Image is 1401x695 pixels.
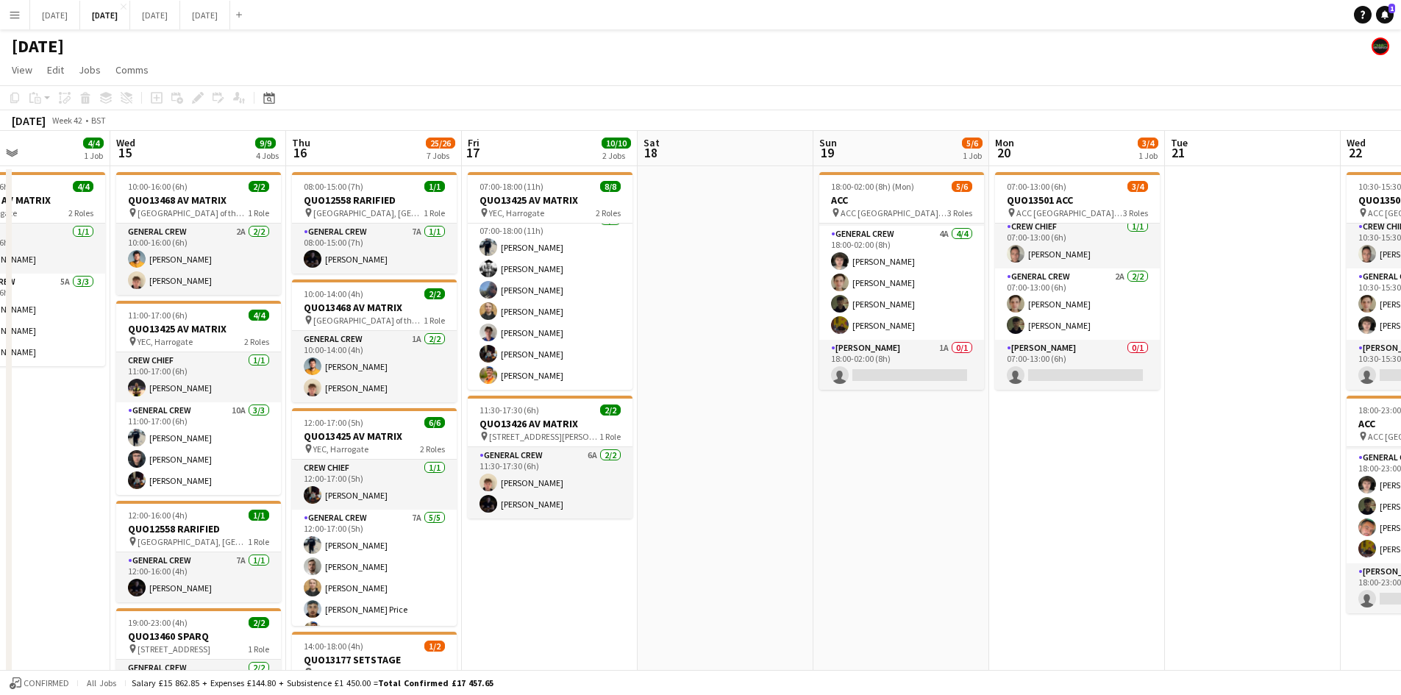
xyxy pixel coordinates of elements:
[73,60,107,79] a: Jobs
[41,60,70,79] a: Edit
[947,207,972,218] span: 3 Roles
[292,301,457,314] h3: QUO13468 AV MATRIX
[47,63,64,76] span: Edit
[292,279,457,402] div: 10:00-14:00 (4h)2/2QUO13468 AV MATRIX [GEOGRAPHIC_DATA] of the University of [STREET_ADDRESS]1 Ro...
[249,510,269,521] span: 1/1
[819,136,837,149] span: Sun
[84,677,119,688] span: All jobs
[115,63,149,76] span: Comms
[427,150,454,161] div: 7 Jobs
[1376,6,1394,24] a: 1
[424,207,445,218] span: 1 Role
[12,35,64,57] h1: [DATE]
[424,667,445,678] span: 1 Role
[248,536,269,547] span: 1 Role
[244,336,269,347] span: 2 Roles
[6,60,38,79] a: View
[292,430,457,443] h3: QUO13425 AV MATRIX
[304,417,363,428] span: 12:00-17:00 (5h)
[489,431,599,442] span: [STREET_ADDRESS][PERSON_NAME]
[292,136,310,149] span: Thu
[424,315,445,326] span: 1 Role
[116,136,135,149] span: Wed
[489,207,544,218] span: YEC, Harrogate
[116,193,281,207] h3: QUO13468 AV MATRIX
[248,207,269,218] span: 1 Role
[132,677,493,688] div: Salary £15 862.85 + Expenses £144.80 + Subsistence £1 450.00 =
[995,218,1160,268] app-card-role: Crew Chief1/107:00-13:00 (6h)[PERSON_NAME]
[116,172,281,295] div: 10:00-16:00 (6h)2/2QUO13468 AV MATRIX [GEOGRAPHIC_DATA] of the University of [STREET_ADDRESS]1 Ro...
[116,501,281,602] div: 12:00-16:00 (4h)1/1QUO12558 RARIFIED [GEOGRAPHIC_DATA], [GEOGRAPHIC_DATA], [GEOGRAPHIC_DATA]1 Rol...
[292,172,457,274] app-job-card: 08:00-15:00 (7h)1/1QUO12558 RARIFIED [GEOGRAPHIC_DATA], [GEOGRAPHIC_DATA], [GEOGRAPHIC_DATA]1 Rol...
[962,138,983,149] span: 5/6
[256,150,279,161] div: 4 Jobs
[116,301,281,495] app-job-card: 11:00-17:00 (6h)4/4QUO13425 AV MATRIX YEC, Harrogate2 RolesCrew Chief1/111:00-17:00 (6h)[PERSON_N...
[292,460,457,510] app-card-role: Crew Chief1/112:00-17:00 (5h)[PERSON_NAME]
[292,653,457,666] h3: QUO13177 SETSTAGE
[995,193,1160,207] h3: QUO13501 ACC
[424,417,445,428] span: 6/6
[426,138,455,149] span: 25/26
[128,617,188,628] span: 19:00-23:00 (4h)
[1016,207,1123,218] span: ACC [GEOGRAPHIC_DATA], [GEOGRAPHIC_DATA], [GEOGRAPHIC_DATA], [GEOGRAPHIC_DATA]
[313,667,424,678] span: [GEOGRAPHIC_DATA], [GEOGRAPHIC_DATA], [GEOGRAPHIC_DATA], [GEOGRAPHIC_DATA]
[831,181,914,192] span: 18:00-02:00 (8h) (Mon)
[1127,181,1148,192] span: 3/4
[819,172,984,390] app-job-card: 18:00-02:00 (8h) (Mon)5/6ACC ACC [GEOGRAPHIC_DATA], [GEOGRAPHIC_DATA], [GEOGRAPHIC_DATA], [GEOGRA...
[304,288,363,299] span: 10:00-14:00 (4h)
[466,144,480,161] span: 17
[952,181,972,192] span: 5/6
[116,402,281,495] app-card-role: General Crew10A3/311:00-17:00 (6h)[PERSON_NAME][PERSON_NAME][PERSON_NAME]
[1171,136,1188,149] span: Tue
[24,678,69,688] span: Confirmed
[1123,207,1148,218] span: 3 Roles
[248,644,269,655] span: 1 Role
[116,352,281,402] app-card-role: Crew Chief1/111:00-17:00 (6h)[PERSON_NAME]
[420,443,445,455] span: 2 Roles
[600,404,621,416] span: 2/2
[138,336,193,347] span: YEC, Harrogate
[138,536,248,547] span: [GEOGRAPHIC_DATA], [GEOGRAPHIC_DATA], [GEOGRAPHIC_DATA]
[91,115,106,126] div: BST
[68,207,93,218] span: 2 Roles
[993,144,1014,161] span: 20
[1344,144,1366,161] span: 22
[128,181,188,192] span: 10:00-16:00 (6h)
[378,677,493,688] span: Total Confirmed £17 457.65
[304,641,363,652] span: 14:00-18:00 (4h)
[116,522,281,535] h3: QUO12558 RARIFIED
[116,630,281,643] h3: QUO13460 SPARQ
[468,447,632,518] app-card-role: General Crew6A2/211:30-17:30 (6h)[PERSON_NAME][PERSON_NAME]
[292,408,457,626] app-job-card: 12:00-17:00 (5h)6/6QUO13425 AV MATRIX YEC, Harrogate2 RolesCrew Chief1/112:00-17:00 (5h)[PERSON_N...
[292,193,457,207] h3: QUO12558 RARIFIED
[30,1,80,29] button: [DATE]
[304,181,363,192] span: 08:00-15:00 (7h)
[116,322,281,335] h3: QUO13425 AV MATRIX
[313,315,424,326] span: [GEOGRAPHIC_DATA] of the University of [STREET_ADDRESS]
[116,552,281,602] app-card-role: General Crew7A1/112:00-16:00 (4h)[PERSON_NAME]
[292,510,457,645] app-card-role: General Crew7A5/512:00-17:00 (5h)[PERSON_NAME][PERSON_NAME][PERSON_NAME][PERSON_NAME] Price[PERSO...
[1347,136,1366,149] span: Wed
[110,60,154,79] a: Comms
[641,144,660,161] span: 18
[424,288,445,299] span: 2/2
[1007,181,1066,192] span: 07:00-13:00 (6h)
[49,115,85,126] span: Week 42
[468,396,632,518] app-job-card: 11:30-17:30 (6h)2/2QUO13426 AV MATRIX [STREET_ADDRESS][PERSON_NAME]1 RoleGeneral Crew6A2/211:30-1...
[817,144,837,161] span: 19
[1138,150,1158,161] div: 1 Job
[128,510,188,521] span: 12:00-16:00 (4h)
[83,138,104,149] span: 4/4
[468,172,632,390] app-job-card: 07:00-18:00 (11h)8/8QUO13425 AV MATRIX YEC, Harrogate2 RolesCrew Chief1/107:00-18:00 (11h)[PERSON...
[1138,138,1158,149] span: 3/4
[79,63,101,76] span: Jobs
[249,310,269,321] span: 4/4
[424,641,445,652] span: 1/2
[602,150,630,161] div: 2 Jobs
[313,443,368,455] span: YEC, Harrogate
[249,181,269,192] span: 2/2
